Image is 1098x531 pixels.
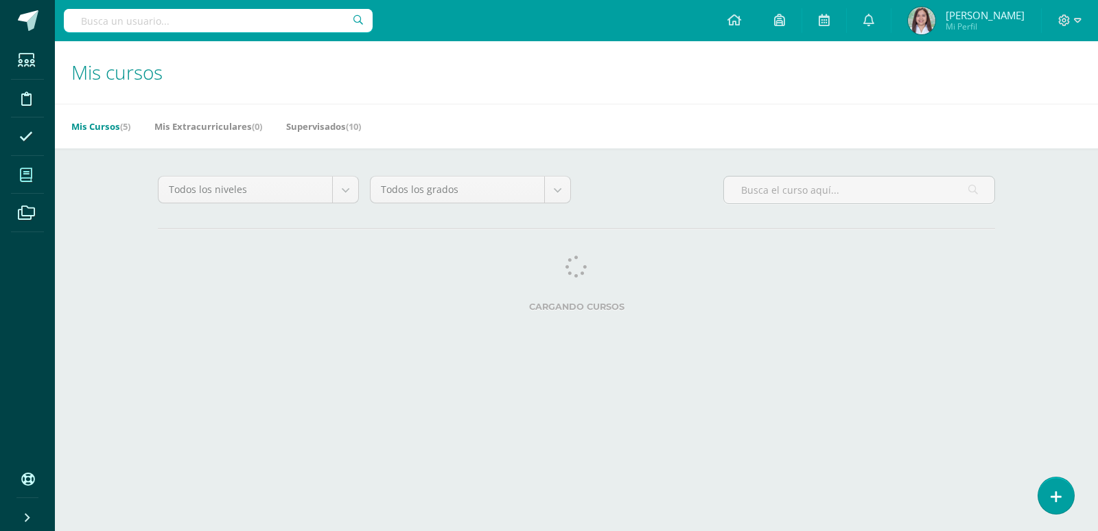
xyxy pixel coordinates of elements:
input: Busca el curso aquí... [724,177,994,203]
span: (0) [252,120,262,133]
a: Todos los grados [371,177,570,203]
span: (5) [120,120,130,133]
span: Mi Perfil [946,21,1025,32]
span: Todos los niveles [169,177,322,203]
a: Todos los niveles [159,177,358,203]
span: Todos los grados [381,177,534,203]
a: Supervisados(10) [286,115,361,137]
span: [PERSON_NAME] [946,8,1025,22]
input: Busca un usuario... [64,9,373,32]
a: Mis Cursos(5) [71,115,130,137]
img: f5bd1891ebb362354a98283855bc7a32.png [908,7,935,34]
span: (10) [346,120,361,133]
label: Cargando cursos [158,302,995,312]
a: Mis Extracurriculares(0) [154,115,262,137]
span: Mis cursos [71,59,163,85]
